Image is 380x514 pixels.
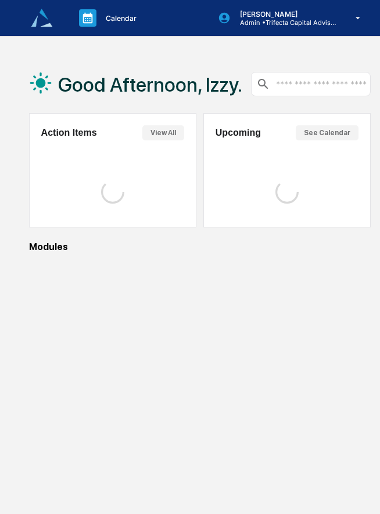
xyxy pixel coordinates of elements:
h2: Upcoming [216,128,261,138]
div: Modules [29,241,371,252]
p: Admin • Trifecta Capital Advisors [231,19,339,27]
button: See Calendar [296,125,359,140]
p: [PERSON_NAME] [231,10,339,19]
h2: Action Items [41,128,97,138]
img: logo [28,4,56,32]
h1: Good Afternoon, Izzy. [58,73,242,96]
p: Calendar [96,14,142,23]
button: View All [142,125,184,140]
